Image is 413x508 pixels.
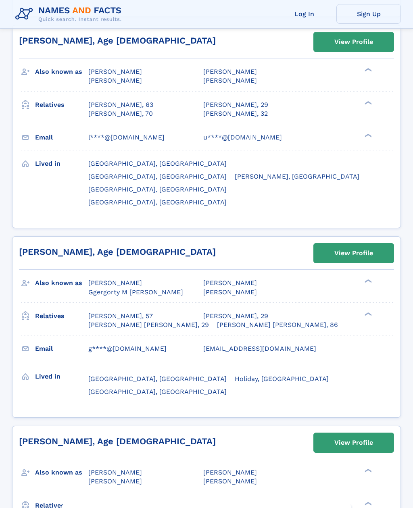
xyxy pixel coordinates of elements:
[314,244,394,263] a: View Profile
[203,477,257,485] span: [PERSON_NAME]
[363,279,372,284] div: ❯
[88,173,227,180] span: [GEOGRAPHIC_DATA], [GEOGRAPHIC_DATA]
[35,466,88,479] h3: Also known as
[35,131,88,144] h3: Email
[314,433,394,452] a: View Profile
[88,109,153,118] a: [PERSON_NAME], 70
[88,388,227,396] span: [GEOGRAPHIC_DATA], [GEOGRAPHIC_DATA]
[88,77,142,84] span: [PERSON_NAME]
[203,312,268,321] a: [PERSON_NAME], 29
[235,173,359,180] span: [PERSON_NAME], [GEOGRAPHIC_DATA]
[88,279,142,287] span: [PERSON_NAME]
[88,321,209,329] a: [PERSON_NAME] [PERSON_NAME], 29
[12,3,128,25] img: Logo Names and Facts
[88,312,153,321] a: [PERSON_NAME], 57
[88,100,153,109] a: [PERSON_NAME], 63
[363,311,372,316] div: ❯
[203,288,257,296] span: [PERSON_NAME]
[35,65,88,79] h3: Also known as
[88,160,227,167] span: [GEOGRAPHIC_DATA], [GEOGRAPHIC_DATA]
[336,4,401,24] a: Sign Up
[35,342,88,356] h3: Email
[217,321,338,329] a: [PERSON_NAME] [PERSON_NAME], 86
[203,68,257,75] span: [PERSON_NAME]
[88,477,142,485] span: [PERSON_NAME]
[235,375,329,383] span: Holiday, [GEOGRAPHIC_DATA]
[88,185,227,193] span: [GEOGRAPHIC_DATA], [GEOGRAPHIC_DATA]
[19,35,216,46] a: [PERSON_NAME], Age [DEMOGRAPHIC_DATA]
[88,198,227,206] span: [GEOGRAPHIC_DATA], [GEOGRAPHIC_DATA]
[363,501,372,506] div: ❯
[363,67,372,73] div: ❯
[88,468,142,476] span: [PERSON_NAME]
[35,309,88,323] h3: Relatives
[203,77,257,84] span: [PERSON_NAME]
[363,133,372,138] div: ❯
[314,32,394,52] a: View Profile
[35,276,88,290] h3: Also known as
[19,247,216,257] a: [PERSON_NAME], Age [DEMOGRAPHIC_DATA]
[334,244,373,262] div: View Profile
[334,33,373,51] div: View Profile
[272,4,336,24] a: Log In
[203,100,268,109] a: [PERSON_NAME], 29
[35,370,88,383] h3: Lived in
[363,100,372,105] div: ❯
[35,98,88,112] h3: Relatives
[19,436,216,446] a: [PERSON_NAME], Age [DEMOGRAPHIC_DATA]
[203,109,268,118] a: [PERSON_NAME], 32
[88,375,227,383] span: [GEOGRAPHIC_DATA], [GEOGRAPHIC_DATA]
[334,433,373,452] div: View Profile
[363,468,372,473] div: ❯
[88,68,142,75] span: [PERSON_NAME]
[88,288,183,296] span: Ggergorty M [PERSON_NAME]
[203,279,257,287] span: [PERSON_NAME]
[203,468,257,476] span: [PERSON_NAME]
[203,345,316,352] span: [EMAIL_ADDRESS][DOMAIN_NAME]
[35,157,88,171] h3: Lived in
